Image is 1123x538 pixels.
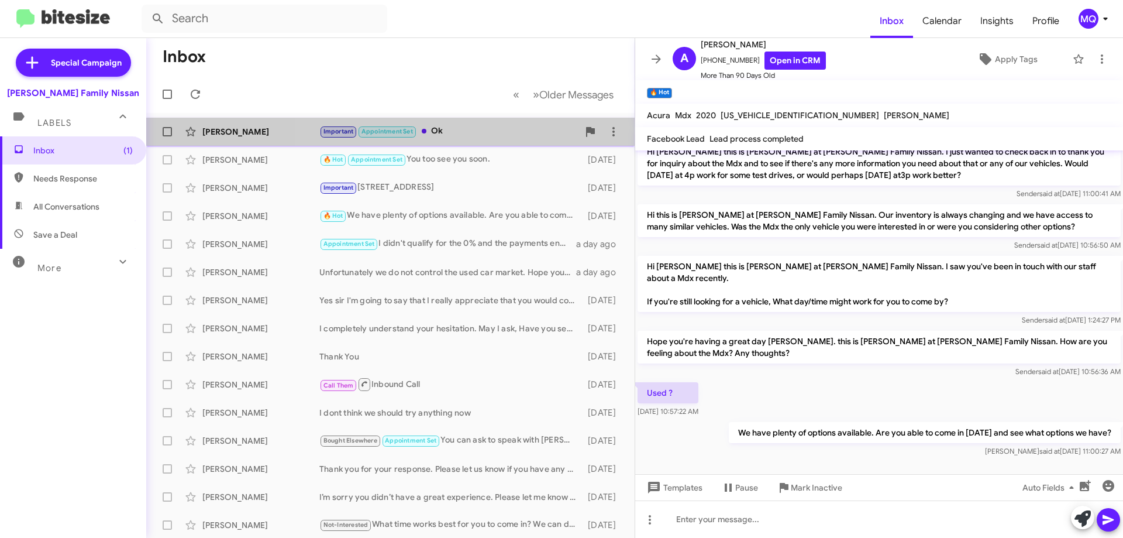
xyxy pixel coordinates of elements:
[647,133,705,144] span: Facebook Lead
[202,519,319,531] div: [PERSON_NAME]
[582,463,625,475] div: [DATE]
[202,491,319,503] div: [PERSON_NAME]
[319,323,582,334] div: I completely understand your hesitation. May I ask, Have you seen the current market on used cars...
[202,210,319,222] div: [PERSON_NAME]
[319,377,582,392] div: Inbound Call
[675,110,691,121] span: Mdx
[37,263,61,273] span: More
[319,125,578,138] div: Ok
[582,351,625,362] div: [DATE]
[721,110,879,121] span: [US_VEHICLE_IDENTIFICATION_NUMBER]
[701,70,826,81] span: More Than 90 Days Old
[647,110,670,121] span: Acura
[319,463,582,475] div: Thank you for your response. Please let us know if you have any questions or concerns in the mean...
[323,240,375,248] span: Appointment Set
[385,437,436,444] span: Appointment Set
[1069,9,1110,29] button: MQ
[202,266,319,278] div: [PERSON_NAME]
[319,266,576,278] div: Unfortunately we do not control the used car market. Hope you have a GREAT day!
[202,435,319,447] div: [PERSON_NAME]
[645,477,702,498] span: Templates
[319,237,576,251] div: I didn't qualify for the 0% and the payments ended up much higher than I am looking for.
[582,294,625,306] div: [DATE]
[507,83,621,107] nav: Page navigation example
[202,351,319,362] div: [PERSON_NAME]
[202,182,319,194] div: [PERSON_NAME]
[701,37,826,52] span: [PERSON_NAME]
[701,52,826,70] span: [PHONE_NUMBER]
[582,491,625,503] div: [DATE]
[638,331,1121,364] p: Hope you're having a great day [PERSON_NAME]. this is [PERSON_NAME] at [PERSON_NAME] Family Nissa...
[202,238,319,250] div: [PERSON_NAME]
[764,52,826,70] a: Open in CRM
[870,4,913,38] a: Inbox
[51,57,122,68] span: Special Campaign
[319,209,582,222] div: We have plenty of options available. Are you able to come in [DATE] and see what options we have?
[947,49,1067,70] button: Apply Tags
[647,88,672,98] small: 🔥 Hot
[1038,367,1059,376] span: said at
[202,379,319,390] div: [PERSON_NAME]
[319,518,582,532] div: What time works best for you to come in? We can discuss purchasing your vehicle and explore all y...
[767,477,852,498] button: Mark Inactive
[576,238,625,250] div: a day ago
[884,110,949,121] span: [PERSON_NAME]
[582,435,625,447] div: [DATE]
[582,182,625,194] div: [DATE]
[361,128,413,135] span: Appointment Set
[202,463,319,475] div: [PERSON_NAME]
[1037,241,1057,249] span: said at
[1023,4,1069,38] a: Profile
[533,87,539,102] span: »
[638,141,1121,186] p: Hi [PERSON_NAME] this is [PERSON_NAME] at [PERSON_NAME] Family Nissan. I just wanted to check bac...
[319,407,582,419] div: I dont think we should try anything now
[1022,316,1121,324] span: Sender [DATE] 1:24:27 PM
[709,133,804,144] span: Lead process completed
[319,294,582,306] div: Yes sir I'm going to say that I really appreciate that you would contact me and see if I was sati...
[1045,316,1065,324] span: said at
[319,153,582,166] div: You too see you soon.
[696,110,716,121] span: 2020
[202,154,319,166] div: [PERSON_NAME]
[1015,367,1121,376] span: Sender [DATE] 10:56:36 AM
[1014,241,1121,249] span: Sender [DATE] 10:56:50 AM
[582,519,625,531] div: [DATE]
[1022,477,1079,498] span: Auto Fields
[142,5,387,33] input: Search
[123,145,133,156] span: (1)
[202,126,319,138] div: [PERSON_NAME]
[582,154,625,166] div: [DATE]
[202,294,319,306] div: [PERSON_NAME]
[680,49,688,68] span: A
[202,323,319,334] div: [PERSON_NAME]
[791,477,842,498] span: Mark Inactive
[16,49,131,77] a: Special Campaign
[539,88,614,101] span: Older Messages
[323,437,377,444] span: Bought Elsewhere
[582,407,625,419] div: [DATE]
[638,204,1121,237] p: Hi this is [PERSON_NAME] at [PERSON_NAME] Family Nissan. Our inventory is always changing and we ...
[351,156,402,163] span: Appointment Set
[323,382,354,389] span: Call Them
[323,521,368,529] span: Not-Interested
[7,87,139,99] div: [PERSON_NAME] Family Nissan
[37,118,71,128] span: Labels
[913,4,971,38] a: Calendar
[323,212,343,220] span: 🔥 Hot
[971,4,1023,38] a: Insights
[163,47,206,66] h1: Inbox
[202,407,319,419] div: [PERSON_NAME]
[1039,447,1060,455] span: said at
[638,256,1121,312] p: Hi [PERSON_NAME] this is [PERSON_NAME] at [PERSON_NAME] Family Nissan. I saw you've been in touch...
[1079,9,1098,29] div: MQ
[1039,189,1060,198] span: said at
[995,49,1038,70] span: Apply Tags
[319,434,582,447] div: You can ask to speak with [PERSON_NAME] or [PERSON_NAME]
[513,87,519,102] span: «
[33,229,77,241] span: Save a Deal
[506,83,526,107] button: Previous
[582,379,625,390] div: [DATE]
